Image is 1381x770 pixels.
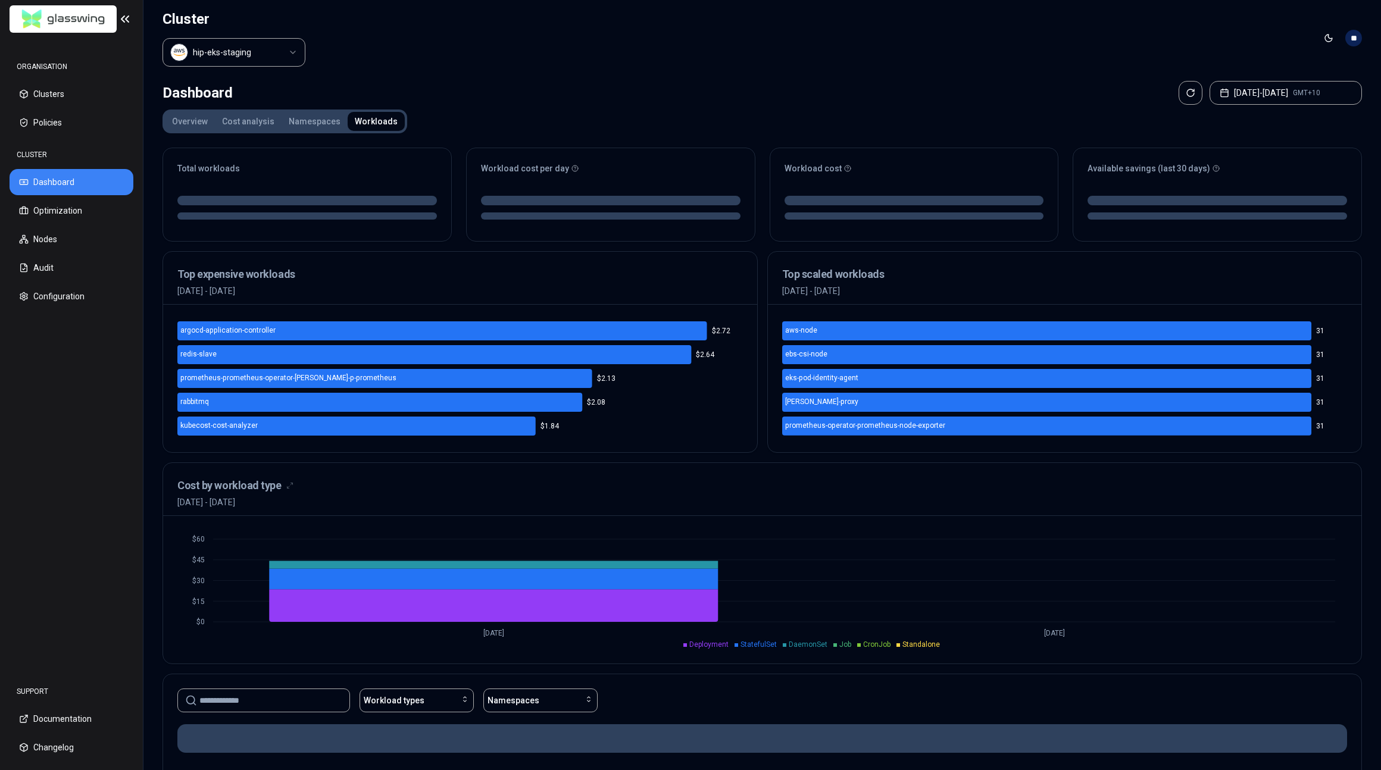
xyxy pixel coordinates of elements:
[1088,162,1347,174] div: Available savings (last 30 days)
[10,680,133,703] div: SUPPORT
[10,81,133,107] button: Clusters
[902,640,940,649] span: Standalone
[215,112,282,131] button: Cost analysis
[10,55,133,79] div: ORGANISATION
[163,10,305,29] h1: Cluster
[782,266,1348,283] h3: Top scaled workloads
[785,162,1044,174] div: Workload cost
[789,640,827,649] span: DaemonSet
[177,266,743,283] h3: Top expensive workloads
[173,46,185,58] img: aws
[177,496,293,508] span: [DATE] - [DATE]
[17,5,110,33] img: GlassWing
[192,535,205,543] tspan: $60
[10,734,133,760] button: Changelog
[1293,88,1320,98] span: GMT+10
[10,198,133,224] button: Optimization
[282,112,348,131] button: Namespaces
[165,112,215,131] button: Overview
[488,694,539,706] span: Namespaces
[193,46,251,58] div: hip-eks-staging
[360,688,474,712] button: Workload types
[689,640,729,649] span: Deployment
[196,618,205,626] tspan: $0
[839,640,851,649] span: Job
[163,38,305,67] button: Select a value
[192,597,205,606] tspan: $15
[177,285,743,297] p: [DATE] - [DATE]
[741,640,777,649] span: StatefulSet
[348,112,405,131] button: Workloads
[1210,81,1362,105] button: [DATE]-[DATE]GMT+10
[10,143,133,167] div: CLUSTER
[10,255,133,281] button: Audit
[364,694,424,706] span: Workload types
[163,81,233,105] div: Dashboard
[1044,629,1065,637] tspan: [DATE]
[10,169,133,195] button: Dashboard
[10,226,133,252] button: Nodes
[483,688,598,712] button: Namespaces
[483,629,504,637] tspan: [DATE]
[10,706,133,732] button: Documentation
[177,162,437,174] div: Total workloads
[10,109,133,136] button: Policies
[10,283,133,309] button: Configuration
[481,162,741,174] div: Workload cost per day
[782,285,1348,297] p: [DATE] - [DATE]
[863,640,891,649] span: CronJob
[192,556,205,564] tspan: $45
[177,477,282,494] h3: Cost by workload type
[192,577,205,585] tspan: $30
